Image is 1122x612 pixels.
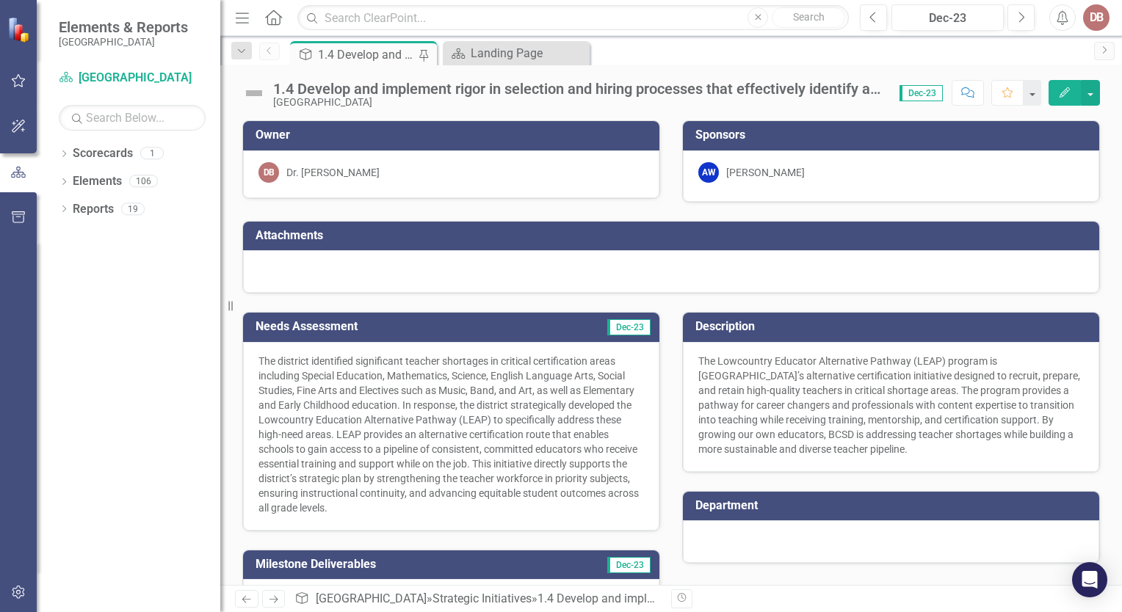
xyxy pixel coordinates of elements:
div: Open Intercom Messenger [1072,562,1107,597]
span: Dec-23 [607,557,651,573]
div: Landing Page [471,44,586,62]
button: Dec-23 [891,4,1004,31]
input: Search ClearPoint... [297,5,849,31]
div: 19 [121,203,145,215]
div: 1 [140,147,164,160]
h3: Milestone Deliverables [256,558,545,571]
img: ClearPoint Strategy [7,17,33,43]
a: Elements [73,173,122,190]
span: The Lowcountry Educator Alternative Pathway (LEAP) program is [GEOGRAPHIC_DATA]’s alternative cer... [698,355,1080,455]
input: Search Below... [59,105,206,131]
button: Search [772,7,845,28]
div: » » [294,591,660,608]
h3: Description [695,320,1092,333]
a: Landing Page [446,44,586,62]
a: [GEOGRAPHIC_DATA] [59,70,206,87]
h3: Needs Assessment [256,320,531,333]
img: Not Defined [242,81,266,105]
a: Strategic Initiatives [432,591,532,605]
span: Elements & Reports [59,18,188,36]
h3: Owner [256,128,652,142]
h3: Attachments [256,229,1092,242]
a: Scorecards [73,145,133,162]
div: AW [698,162,719,183]
div: 1.4 Develop and implement rigor in selection and hiring processes that effectively identify and s... [318,45,415,64]
div: [GEOGRAPHIC_DATA] [273,97,885,108]
div: DB [258,162,279,183]
div: Dr. [PERSON_NAME] [286,165,380,180]
span: Dec-23 [607,319,651,335]
span: Search [793,11,825,23]
div: 106 [129,175,158,188]
a: Reports [73,201,114,218]
button: DB [1083,4,1110,31]
div: 1.4 Develop and implement rigor in selection and hiring processes that effectively identify and s... [273,81,885,97]
div: [PERSON_NAME] [726,165,805,180]
span: Dec-23 [900,85,943,101]
p: The district identified significant teacher shortages in critical certification areas including S... [258,354,644,515]
div: Dec-23 [897,10,999,27]
h3: Department [695,499,1092,512]
h3: Sponsors [695,128,1092,142]
small: [GEOGRAPHIC_DATA] [59,36,188,48]
a: [GEOGRAPHIC_DATA] [316,591,427,605]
